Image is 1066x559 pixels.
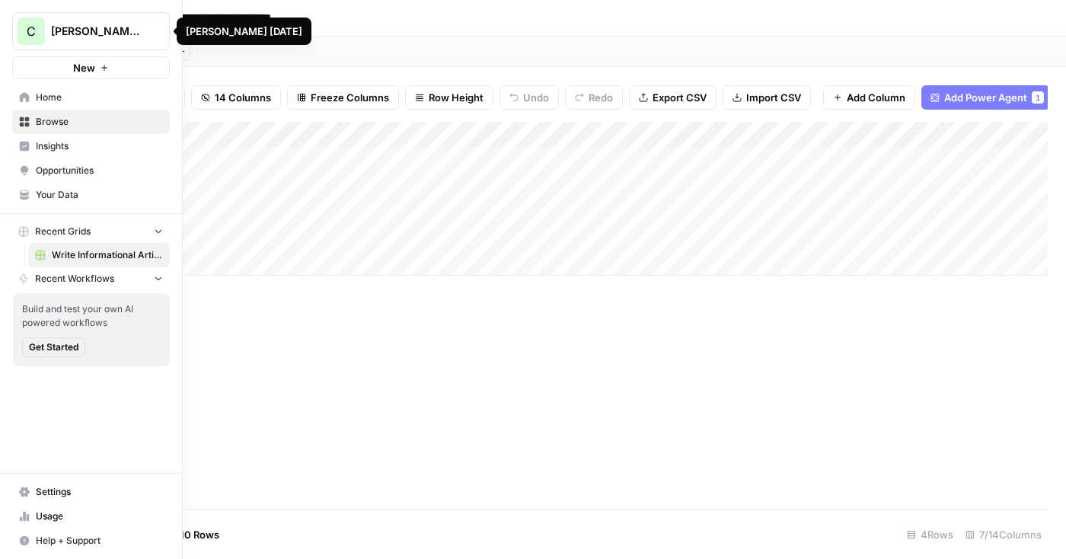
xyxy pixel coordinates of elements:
[847,90,905,105] span: Add Column
[28,243,170,267] a: Write Informational Article (1)
[36,188,163,202] span: Your Data
[12,85,170,110] a: Home
[405,85,493,110] button: Row Height
[158,527,219,542] span: Add 10 Rows
[12,504,170,529] a: Usage
[52,248,163,262] span: Write Informational Article (1)
[36,91,163,104] span: Home
[12,183,170,207] a: Your Data
[22,337,85,357] button: Get Started
[27,22,36,40] span: C
[944,90,1027,105] span: Add Power Agent
[523,90,549,105] span: Undo
[35,272,114,286] span: Recent Workflows
[36,509,163,523] span: Usage
[36,164,163,177] span: Opportunities
[12,480,170,504] a: Settings
[36,115,163,129] span: Browse
[12,110,170,134] a: Browse
[36,534,163,548] span: Help + Support
[921,85,1050,110] button: Add Power Agent1
[723,85,811,110] button: Import CSV
[287,85,399,110] button: Freeze Columns
[499,85,559,110] button: Undo
[565,85,623,110] button: Redo
[12,158,170,183] a: Opportunities
[51,24,143,39] span: [PERSON_NAME] [DATE]
[629,85,717,110] button: Export CSV
[191,85,281,110] button: 14 Columns
[901,522,959,547] div: 4 Rows
[215,90,271,105] span: 14 Columns
[29,340,78,354] span: Get Started
[36,139,163,153] span: Insights
[959,522,1048,547] div: 7/14 Columns
[12,529,170,553] button: Help + Support
[12,267,170,290] button: Recent Workflows
[12,220,170,243] button: Recent Grids
[823,85,915,110] button: Add Column
[653,90,707,105] span: Export CSV
[22,302,161,330] span: Build and test your own AI powered workflows
[311,90,389,105] span: Freeze Columns
[35,225,91,238] span: Recent Grids
[36,485,163,499] span: Settings
[429,90,484,105] span: Row Height
[1032,91,1044,104] div: 1
[746,90,801,105] span: Import CSV
[12,134,170,158] a: Insights
[1036,91,1040,104] span: 1
[73,60,95,75] span: New
[12,56,170,79] button: New
[589,90,613,105] span: Redo
[12,12,170,50] button: Workspace: Caroline AirCraft April 2025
